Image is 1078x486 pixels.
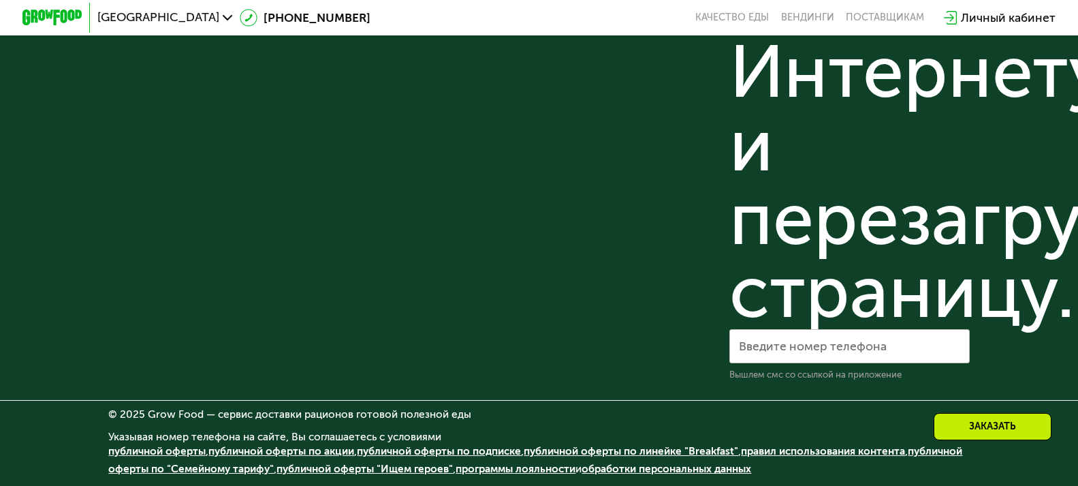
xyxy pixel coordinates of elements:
span: , , , , , , , и [108,445,962,475]
a: [PHONE_NUMBER] [240,9,370,27]
a: Качество еды [695,12,769,24]
a: обработки персональных данных [582,463,751,475]
a: публичной оферты по акции [208,445,354,457]
div: © 2025 Grow Food — сервис доставки рационов готовой полезной еды [108,410,969,420]
a: публичной оферты по линейке "Breakfast" [524,445,738,457]
a: публичной оферты [108,445,206,457]
div: Заказать [934,413,1051,440]
div: Личный кабинет [961,9,1056,27]
label: Введите номер телефона [739,342,887,350]
div: Указывая номер телефона на сайте, Вы соглашаетесь с условиями [108,432,969,486]
span: [GEOGRAPHIC_DATA] [97,12,219,24]
a: Вендинги [781,12,834,24]
div: Вышлем смс со ссылкой на приложение [729,369,970,381]
div: поставщикам [846,12,924,24]
a: программы лояльности [456,463,575,475]
a: публичной оферты по подписке [357,445,521,457]
a: публичной оферты "Ищем героев" [276,463,453,475]
a: правил использования контента [741,445,905,457]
